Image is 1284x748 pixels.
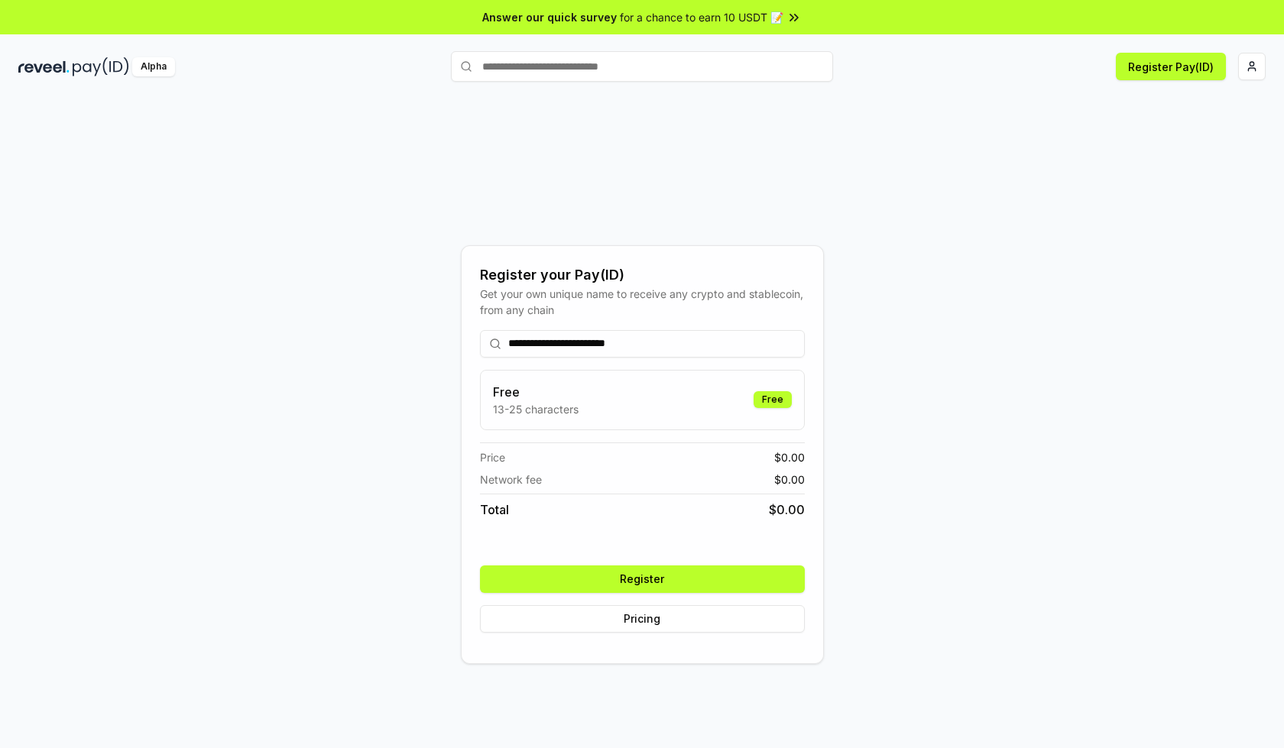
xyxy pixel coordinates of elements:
h3: Free [493,383,579,401]
button: Register [480,565,805,593]
button: Register Pay(ID) [1116,53,1226,80]
button: Pricing [480,605,805,633]
span: Network fee [480,471,542,487]
div: Free [754,391,792,408]
span: for a chance to earn 10 USDT 📝 [620,9,783,25]
p: 13-25 characters [493,401,579,417]
div: Alpha [132,57,175,76]
span: Price [480,449,505,465]
span: $ 0.00 [774,471,805,487]
span: Total [480,500,509,519]
span: $ 0.00 [769,500,805,519]
span: $ 0.00 [774,449,805,465]
div: Register your Pay(ID) [480,264,805,286]
span: Answer our quick survey [482,9,617,25]
img: pay_id [73,57,129,76]
img: reveel_dark [18,57,70,76]
div: Get your own unique name to receive any crypto and stablecoin, from any chain [480,286,805,318]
